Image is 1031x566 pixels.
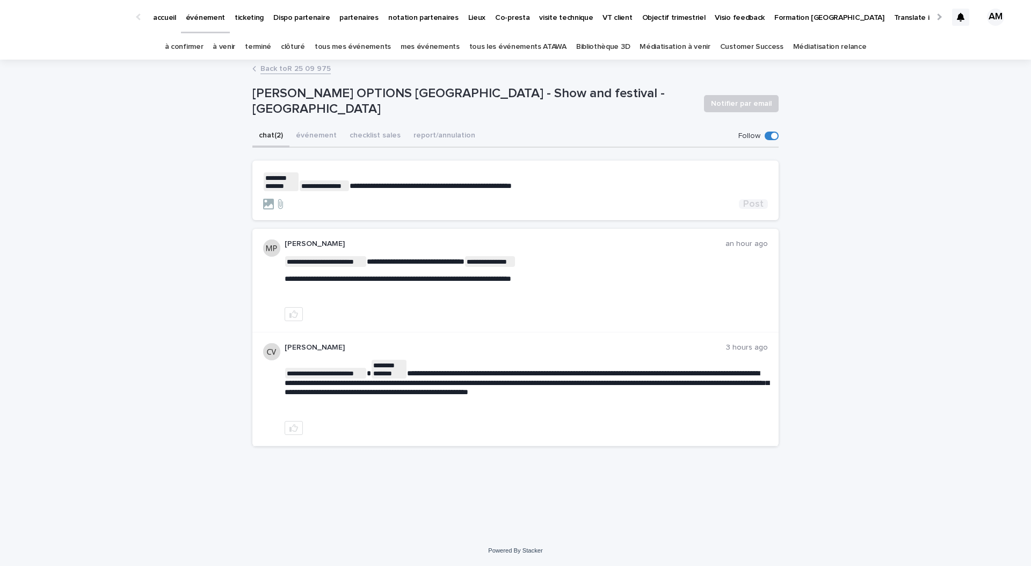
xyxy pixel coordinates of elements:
[704,95,779,112] button: Notifier par email
[252,125,289,148] button: chat (2)
[285,421,303,435] button: like this post
[213,34,235,60] a: à venir
[738,132,760,141] p: Follow
[725,240,768,249] p: an hour ago
[793,34,867,60] a: Médiatisation relance
[407,125,482,148] button: report/annulation
[165,34,204,60] a: à confirmer
[640,34,710,60] a: Médiatisation à venir
[252,86,695,117] p: [PERSON_NAME] OPTIONS [GEOGRAPHIC_DATA] - Show and festival - [GEOGRAPHIC_DATA]
[245,34,271,60] a: terminé
[726,343,768,352] p: 3 hours ago
[720,34,783,60] a: Customer Success
[488,547,542,554] a: Powered By Stacker
[285,240,725,249] p: [PERSON_NAME]
[739,199,768,209] button: Post
[281,34,305,60] a: clôturé
[743,199,764,209] span: Post
[289,125,343,148] button: événement
[285,307,303,321] button: like this post
[343,125,407,148] button: checklist sales
[711,98,772,109] span: Notifier par email
[315,34,391,60] a: tous mes événements
[469,34,567,60] a: tous les événements ATAWA
[260,62,331,74] a: Back toR 25 09 975
[285,343,726,352] p: [PERSON_NAME]
[576,34,630,60] a: Bibliothèque 3D
[987,9,1004,26] div: AM
[401,34,460,60] a: mes événements
[21,6,126,28] img: Ls34BcGeRexTGTNfXpUC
